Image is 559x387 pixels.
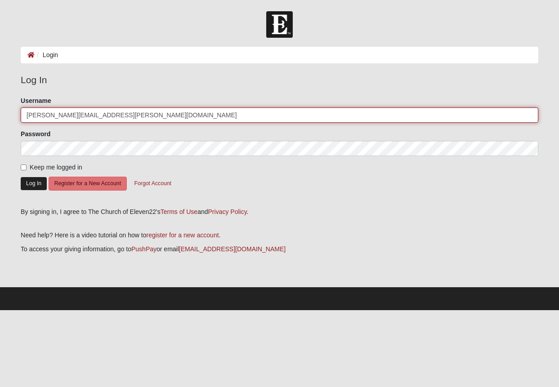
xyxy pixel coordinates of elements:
label: Password [21,129,50,138]
a: Privacy Policy [208,208,247,215]
label: Username [21,96,51,105]
a: [EMAIL_ADDRESS][DOMAIN_NAME] [179,245,286,253]
li: Login [35,50,58,60]
span: Keep me logged in [30,164,82,171]
button: Log In [21,177,47,190]
a: Terms of Use [161,208,197,215]
input: Keep me logged in [21,165,27,170]
img: Church of Eleven22 Logo [266,11,293,38]
p: Need help? Here is a video tutorial on how to . [21,231,538,240]
a: register for a new account [146,231,219,239]
legend: Log In [21,73,538,87]
a: PushPay [131,245,157,253]
button: Register for a New Account [49,177,127,191]
button: Forgot Account [129,177,177,191]
div: By signing in, I agree to The Church of Eleven22's and . [21,207,538,217]
p: To access your giving information, go to or email [21,245,538,254]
